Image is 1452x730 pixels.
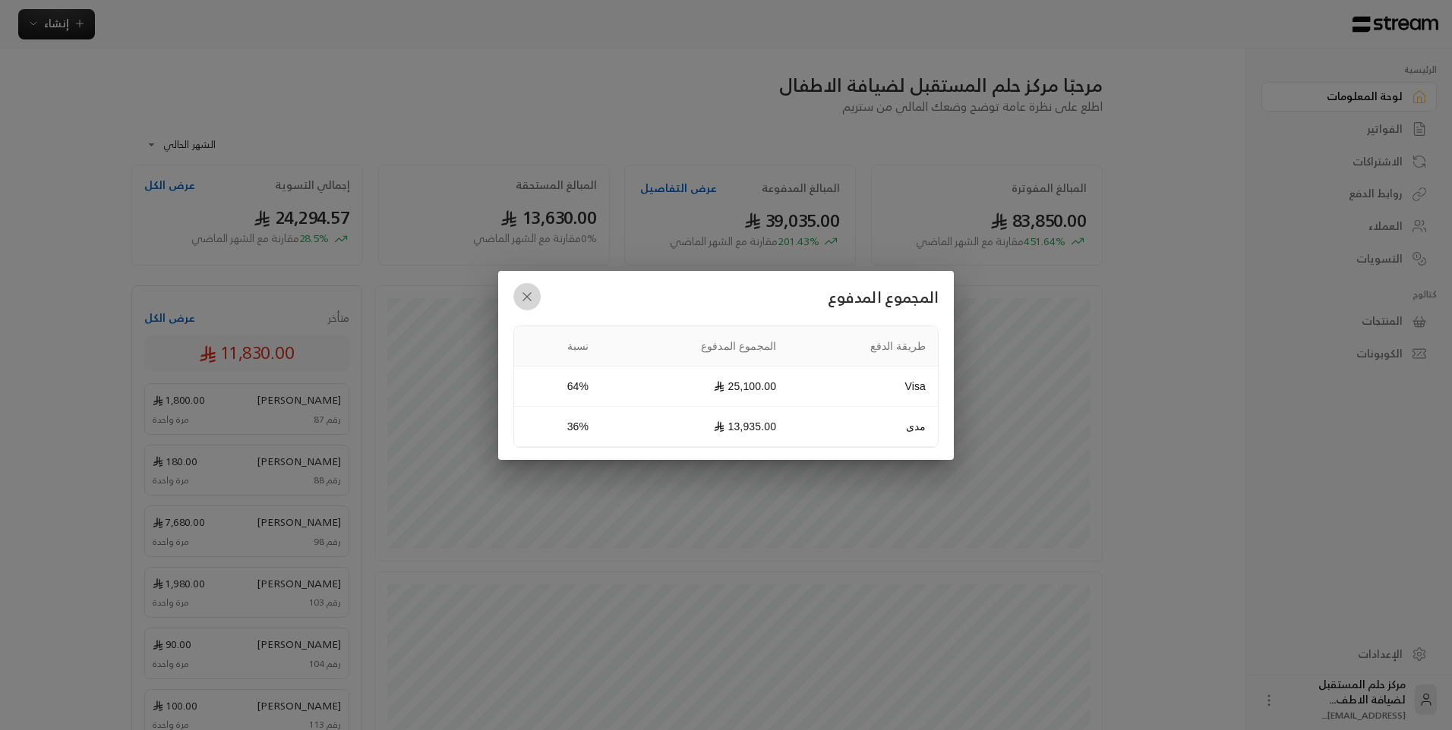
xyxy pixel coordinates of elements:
[514,367,601,407] td: 64%
[601,407,788,447] td: 13,935.00
[601,326,788,367] th: المجموع المدفوع
[514,407,601,447] td: 36%
[513,283,939,310] h2: المجموع المدفوع
[514,326,601,367] th: نسبة
[601,367,788,407] td: 25,100.00
[788,326,938,367] th: طريقة الدفع
[788,407,938,447] td: مدى
[788,367,938,407] td: Visa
